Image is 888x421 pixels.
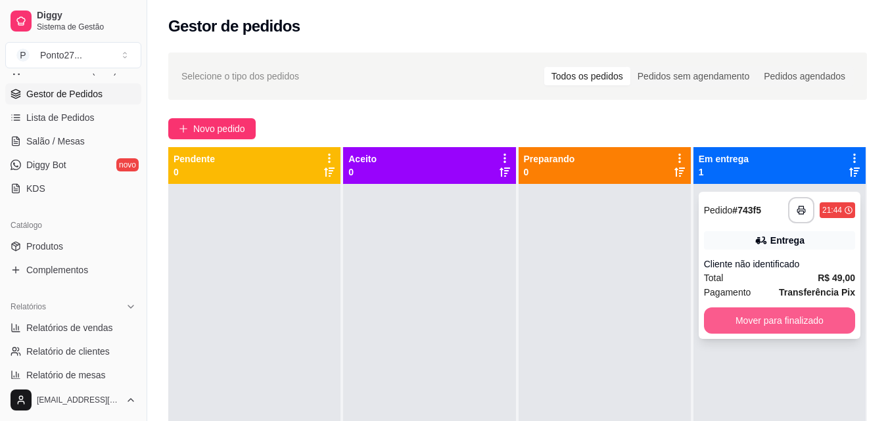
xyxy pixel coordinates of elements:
a: Relatório de mesas [5,365,141,386]
span: Salão / Mesas [26,135,85,148]
span: Selecione o tipo dos pedidos [181,69,299,83]
span: plus [179,124,188,133]
span: Produtos [26,240,63,253]
span: Pedido [704,205,733,215]
span: Pagamento [704,285,751,299]
span: Sistema de Gestão [37,22,136,32]
div: Entrega [770,234,805,247]
a: Diggy Botnovo [5,154,141,175]
span: Novo pedido [193,122,245,136]
p: 1 [699,166,749,179]
span: Diggy [37,10,136,22]
span: P [16,49,30,62]
div: Pedidos agendados [757,67,853,85]
button: Novo pedido [168,118,256,139]
span: Relatórios [11,301,46,312]
p: 0 [174,166,215,179]
div: 21:44 [822,205,842,215]
div: Catálogo [5,215,141,236]
span: Complementos [26,263,88,277]
button: Select a team [5,42,141,68]
a: Produtos [5,236,141,257]
p: Preparando [524,152,575,166]
a: KDS [5,178,141,199]
p: Aceito [348,152,377,166]
p: 0 [524,166,575,179]
span: Relatórios de vendas [26,321,113,334]
div: Todos os pedidos [544,67,630,85]
span: Lista de Pedidos [26,111,95,124]
a: Relatórios de vendas [5,317,141,338]
span: Relatório de clientes [26,345,110,358]
strong: Transferência Pix [779,287,855,298]
a: Lista de Pedidos [5,107,141,128]
span: Gestor de Pedidos [26,87,103,100]
span: Relatório de mesas [26,368,106,382]
a: Gestor de Pedidos [5,83,141,104]
div: Ponto27 ... [40,49,82,62]
button: [EMAIL_ADDRESS][DOMAIN_NAME] [5,384,141,416]
a: DiggySistema de Gestão [5,5,141,37]
p: Em entrega [699,152,749,166]
span: Diggy Bot [26,158,66,171]
strong: # 743f5 [732,205,761,215]
a: Complementos [5,259,141,280]
a: Salão / Mesas [5,131,141,152]
span: KDS [26,182,45,195]
p: Pendente [174,152,215,166]
div: Pedidos sem agendamento [630,67,757,85]
a: Relatório de clientes [5,341,141,362]
p: 0 [348,166,377,179]
strong: R$ 49,00 [818,273,855,283]
button: Mover para finalizado [704,307,855,334]
span: Total [704,271,724,285]
div: Cliente não identificado [704,257,855,271]
span: [EMAIL_ADDRESS][DOMAIN_NAME] [37,395,120,405]
h2: Gestor de pedidos [168,16,300,37]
